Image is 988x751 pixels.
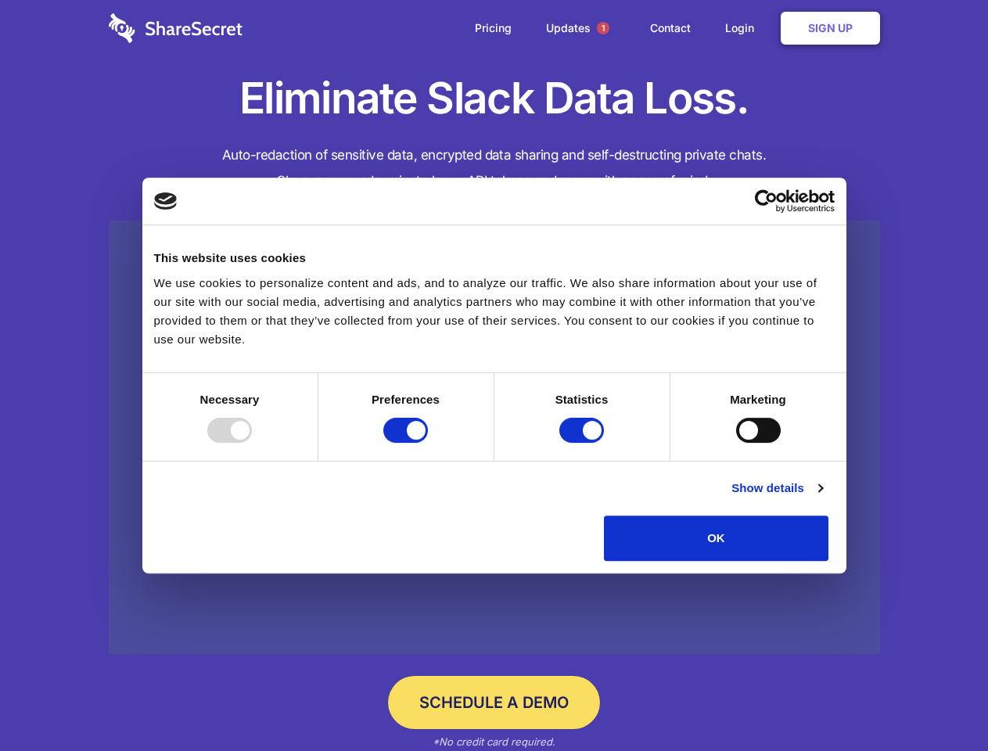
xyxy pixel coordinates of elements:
a: Login [710,4,778,52]
a: Wistia video thumbnail [109,221,880,655]
a: Show details [731,479,822,498]
strong: Necessary [200,393,260,406]
span: 1 [597,22,609,34]
a: Pricing [459,4,527,52]
strong: Preferences [372,393,440,406]
div: This website uses cookies [154,249,835,268]
a: Schedule a Demo [388,676,600,729]
strong: Marketing [730,393,786,406]
button: OK [604,516,828,561]
em: *No credit card required. [433,735,555,748]
a: Sign Up [781,12,880,45]
img: logo-wordmark-white-trans-d4663122ce5f474addd5e946df7df03e33cb6a1c49d2221995e7729f52c070b2.svg [109,13,243,43]
a: Contact [634,4,706,52]
h4: Auto-redaction of sensitive data, encrypted data sharing and self-destructing private chats. Shar... [109,142,880,194]
div: We use cookies to personalize content and ads, and to analyze our traffic. We also share informat... [154,274,835,349]
a: Usercentrics Cookiebot - opens in a new window [698,189,835,213]
img: logo [154,192,178,210]
h1: Eliminate Slack Data Loss. [109,70,880,127]
strong: Statistics [555,393,609,406]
